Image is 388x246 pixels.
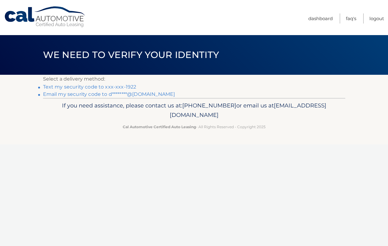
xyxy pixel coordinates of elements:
span: We need to verify your identity [43,49,219,60]
p: Select a delivery method: [43,75,345,83]
a: Logout [369,13,384,24]
p: If you need assistance, please contact us at: or email us at [47,101,341,120]
span: [PHONE_NUMBER] [182,102,236,109]
a: Cal Automotive [4,6,86,28]
p: - All Rights Reserved - Copyright 2025 [47,124,341,130]
a: Email my security code to d********@[DOMAIN_NAME] [43,91,175,97]
strong: Cal Automotive Certified Auto Leasing [123,125,196,129]
a: Text my security code to xxx-xxx-1922 [43,84,136,90]
a: FAQ's [346,13,356,24]
a: Dashboard [308,13,333,24]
